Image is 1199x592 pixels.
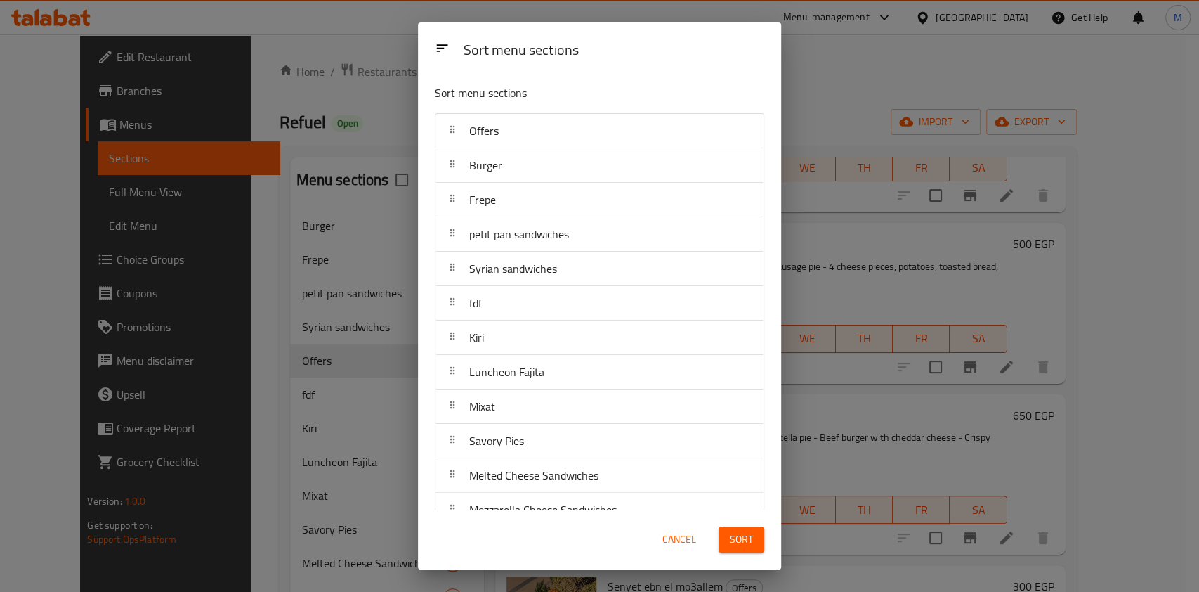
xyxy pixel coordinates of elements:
[469,465,598,486] span: Melted Cheese Sandwiches
[469,499,617,520] span: Mozzarella Cheese Sandwiches
[469,120,499,141] span: Offers
[657,527,702,553] button: Cancel
[435,183,764,217] div: Frepe
[435,321,764,355] div: Kiri
[435,458,764,493] div: Melted Cheese Sandwiches
[435,493,764,527] div: Mozzarella Cheese Sandwiches
[435,217,764,252] div: petit pan sandwiches
[435,148,764,183] div: Burger
[730,531,753,548] span: Sort
[435,252,764,286] div: Syrian sandwiches
[469,292,482,314] span: fdf
[435,355,764,390] div: Luncheon Fajita
[435,286,764,321] div: fdf
[469,189,496,210] span: Frepe
[469,396,495,417] span: Mixat
[469,155,502,176] span: Burger
[719,527,764,553] button: Sort
[662,531,696,548] span: Cancel
[435,424,764,458] div: Savory Pies
[435,114,764,148] div: Offers
[457,35,770,67] div: Sort menu sections
[435,390,764,424] div: Mixat
[435,84,696,102] p: Sort menu sections
[469,258,557,279] span: Syrian sandwiches
[469,224,569,245] span: petit pan sandwiches
[469,430,524,451] span: Savory Pies
[469,327,484,348] span: Kiri
[469,361,544,382] span: Luncheon Fajita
